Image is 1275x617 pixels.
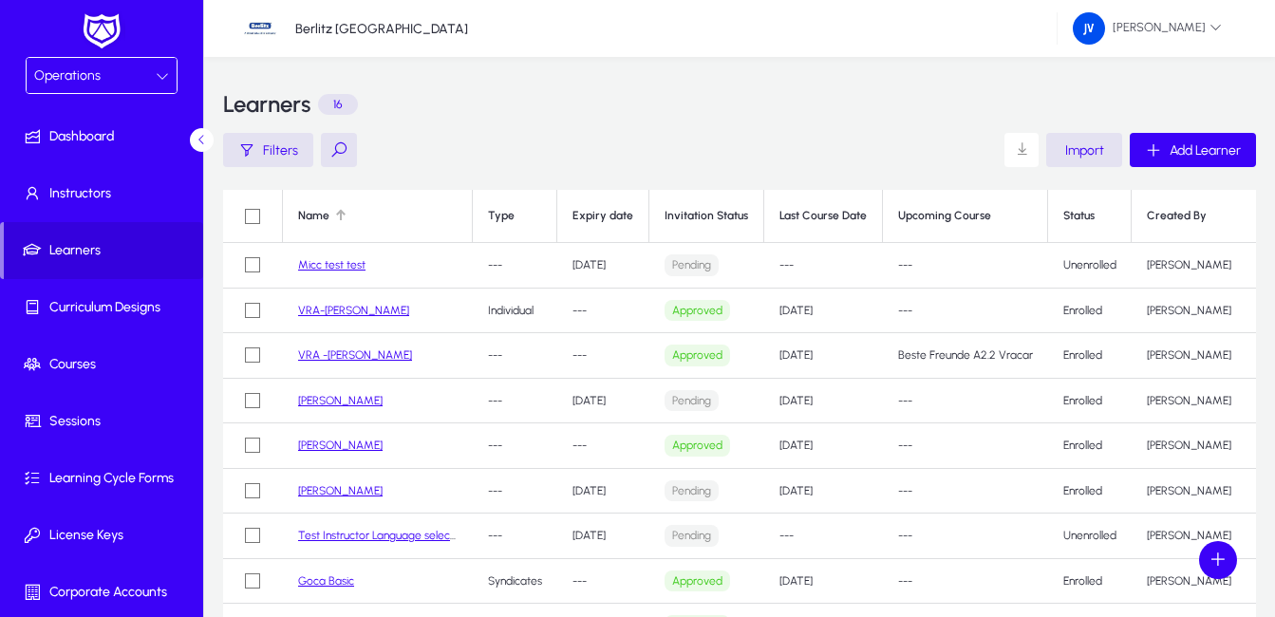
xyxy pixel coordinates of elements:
p: Pending [665,525,719,547]
p: Approved [665,570,730,592]
td: --- [557,333,649,379]
td: Enrolled [1048,289,1132,334]
td: --- [473,423,557,469]
a: Learning Cycle Forms [4,450,207,507]
p: Pending [665,390,719,412]
td: --- [883,379,1048,424]
td: --- [883,243,1048,289]
p: Approved [665,345,730,366]
p: 16 [318,94,358,115]
td: Enrolled [1048,333,1132,379]
td: --- [473,379,557,424]
td: Unenrolled [1048,243,1132,289]
td: --- [557,559,649,605]
td: --- [883,559,1048,605]
td: [DATE] [557,514,649,559]
button: Import [1046,133,1122,167]
span: Dashboard [4,127,207,146]
div: Type [488,209,541,223]
span: Operations [34,67,101,84]
td: [DATE] [557,379,649,424]
a: Sessions [4,393,207,450]
td: Enrolled [1048,379,1132,424]
img: 162.png [1073,12,1105,45]
a: VRA -[PERSON_NAME] [298,348,412,362]
p: Pending [665,254,719,276]
a: VRA-[PERSON_NAME] [298,304,409,317]
td: --- [473,333,557,379]
a: Test Instructor Language selection [298,529,468,542]
span: Learning Cycle Forms [4,469,207,488]
a: Instructors [4,165,207,222]
span: Import [1065,142,1104,159]
span: Add Learner [1170,142,1241,159]
img: 34.jpg [242,10,278,47]
span: Curriculum Designs [4,298,207,317]
div: Type [488,209,515,223]
span: Corporate Accounts [4,583,207,602]
span: License Keys [4,526,207,545]
img: white-logo.png [78,11,125,51]
td: --- [883,289,1048,334]
td: [DATE] [764,289,883,334]
th: Last Course Date [764,190,883,243]
td: Enrolled [1048,423,1132,469]
td: Enrolled [1048,469,1132,514]
button: Add Learner [1130,133,1256,167]
td: Syndicates [473,559,557,605]
h3: Learners [223,93,310,116]
a: Dashboard [4,108,207,165]
a: Goca Basic [298,574,354,588]
div: Name [298,209,329,223]
p: Approved [665,300,730,322]
a: Micc test test [298,258,366,271]
button: Filters [223,133,313,167]
div: Name [298,209,457,223]
td: --- [557,423,649,469]
a: [PERSON_NAME] [298,484,383,497]
td: [DATE] [557,469,649,514]
th: Status [1048,190,1132,243]
td: [DATE] [764,333,883,379]
td: --- [557,289,649,334]
a: [PERSON_NAME] [298,394,383,407]
td: --- [883,469,1048,514]
span: Filters [263,142,298,159]
p: Approved [665,435,730,457]
td: Beste Freunde A2.2 Vracar [883,333,1048,379]
td: --- [473,514,557,559]
span: Instructors [4,184,207,203]
td: Individual [473,289,557,334]
td: --- [883,514,1048,559]
td: [DATE] [764,379,883,424]
span: Sessions [4,412,207,431]
td: --- [764,514,883,559]
p: Pending [665,480,719,502]
td: [DATE] [764,559,883,605]
span: Learners [4,241,203,260]
td: --- [883,423,1048,469]
span: Courses [4,355,207,374]
a: [PERSON_NAME] [298,439,383,452]
th: Upcoming Course [883,190,1048,243]
p: Berlitz [GEOGRAPHIC_DATA] [295,21,468,37]
td: Enrolled [1048,559,1132,605]
button: [PERSON_NAME] [1058,11,1237,46]
td: --- [764,243,883,289]
th: Invitation Status [649,190,764,243]
td: [DATE] [764,423,883,469]
td: [DATE] [764,469,883,514]
a: Courses [4,336,207,393]
td: [DATE] [557,243,649,289]
th: Expiry date [557,190,649,243]
td: --- [473,243,557,289]
span: [PERSON_NAME] [1073,12,1222,45]
a: Curriculum Designs [4,279,207,336]
td: Unenrolled [1048,514,1132,559]
a: License Keys [4,507,207,564]
td: --- [473,469,557,514]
